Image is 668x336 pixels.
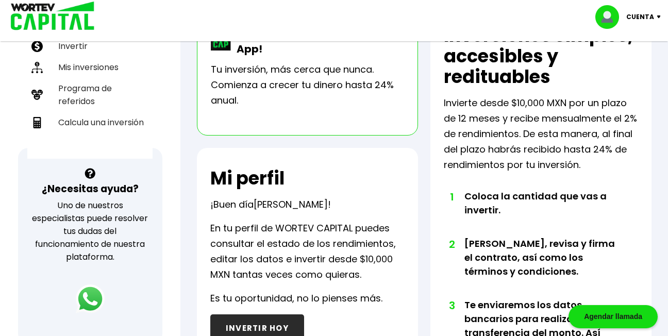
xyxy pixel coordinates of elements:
[254,198,328,211] span: [PERSON_NAME]
[31,62,43,73] img: inversiones-icon.6695dc30.svg
[595,5,626,29] img: profile-image
[210,168,285,189] h2: Mi perfil
[27,57,153,78] a: Mis inversiones
[626,9,654,25] p: Cuenta
[211,32,231,51] img: wortev-capital-app-icon
[210,291,382,306] p: Es tu oportunidad, no lo pienses más.
[27,36,153,57] a: Invertir
[31,117,43,128] img: calculadora-icon.17d418c4.svg
[449,237,454,252] span: 2
[31,199,149,263] p: Uno de nuestros especialistas puede resolver tus dudas del funcionamiento de nuestra plataforma.
[231,26,404,57] p: ¡Descubre WORTEV CAPITAL App!
[569,305,658,328] div: Agendar llamada
[210,221,405,282] p: En tu perfil de WORTEV CAPITAL puedes consultar el estado de los rendimientos, editar los datos e...
[27,112,153,133] a: Calcula una inversión
[444,95,638,173] p: Invierte desde $10,000 MXN por un plazo de 12 meses y recibe mensualmente el 2% de rendimientos. ...
[464,237,619,298] li: [PERSON_NAME], revisa y firma el contrato, así como los términos y condiciones.
[76,284,105,313] img: logos_whatsapp-icon.242b2217.svg
[27,8,153,159] ul: Capital
[449,189,454,205] span: 1
[464,189,619,237] li: Coloca la cantidad que vas a invertir.
[31,41,43,52] img: invertir-icon.b3b967d7.svg
[31,89,43,100] img: recomiendanos-icon.9b8e9327.svg
[27,78,153,112] a: Programa de referidos
[654,15,668,19] img: icon-down
[210,197,331,212] p: ¡Buen día !
[444,25,638,87] h2: Inversiones simples, accesibles y redituables
[42,181,139,196] h3: ¿Necesitas ayuda?
[449,298,454,313] span: 3
[211,62,404,108] p: Tu inversión, más cerca que nunca. Comienza a crecer tu dinero hasta 24% anual.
